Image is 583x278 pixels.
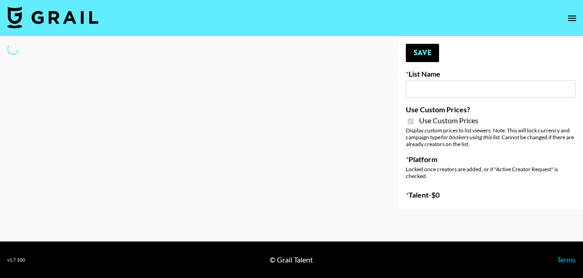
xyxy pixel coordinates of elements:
label: List Name [406,69,576,79]
div: v 1.7.100 [7,257,25,263]
button: Save [406,44,439,62]
div: © Grail Talent [270,255,313,264]
label: Platform [406,155,576,164]
em: for bookers using this list [440,134,499,141]
img: Grail Talent [7,6,98,28]
button: open drawer [563,9,581,27]
span: Use Custom Prices [419,116,478,125]
label: Talent - $ 0 [406,190,576,199]
label: Use Custom Prices? [406,105,576,114]
div: Display custom prices to list viewers. Note: This will lock currency and campaign type . Cannot b... [406,127,576,147]
div: Locked once creators are added, or if "Active Creator Request" is checked. [406,166,576,179]
a: Terms [557,255,576,264]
